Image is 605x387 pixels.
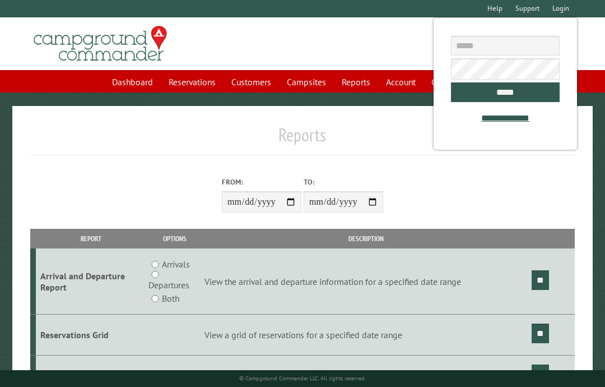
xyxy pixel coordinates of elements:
img: Campground Commander [30,22,170,66]
a: Customers [225,71,278,93]
label: Both [162,292,179,305]
td: View the arrival and departure information for a specified date range [203,248,530,315]
a: Reservations [162,71,222,93]
label: To: [304,177,383,187]
th: Description [203,229,530,248]
a: Communications [425,71,500,93]
small: © Campground Commander LLC. All rights reserved. [239,375,366,382]
label: From: [222,177,301,187]
h1: Reports [30,124,575,155]
label: Arrivals [162,257,190,271]
td: Reservations Grid [36,315,147,356]
a: Dashboard [105,71,160,93]
a: Reports [335,71,377,93]
a: Account [379,71,422,93]
th: Options [147,229,203,248]
a: Campsites [280,71,333,93]
td: Arrival and Departure Report [36,248,147,315]
label: Departures [148,278,189,292]
th: Report [36,229,147,248]
td: View a grid of reservations for a specified date range [203,315,530,356]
